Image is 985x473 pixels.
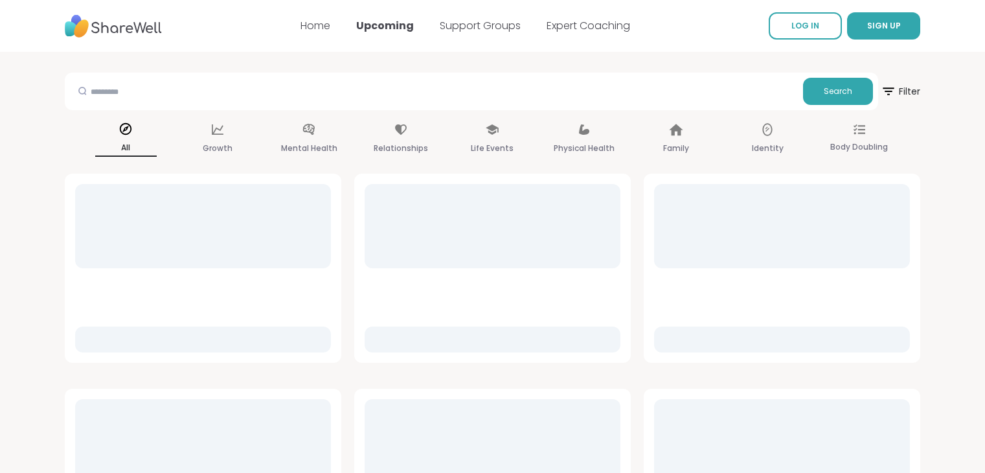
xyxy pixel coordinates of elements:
[881,73,920,110] button: Filter
[356,18,414,33] a: Upcoming
[547,18,630,33] a: Expert Coaching
[300,18,330,33] a: Home
[471,141,514,156] p: Life Events
[65,8,162,44] img: ShareWell Nav Logo
[663,141,689,156] p: Family
[95,140,157,157] p: All
[554,141,615,156] p: Physical Health
[791,20,819,31] span: LOG IN
[867,20,901,31] span: SIGN UP
[803,78,873,105] button: Search
[281,141,337,156] p: Mental Health
[440,18,521,33] a: Support Groups
[881,76,920,107] span: Filter
[824,86,852,97] span: Search
[769,12,842,40] a: LOG IN
[752,141,784,156] p: Identity
[374,141,428,156] p: Relationships
[830,139,888,155] p: Body Doubling
[847,12,920,40] button: SIGN UP
[203,141,232,156] p: Growth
